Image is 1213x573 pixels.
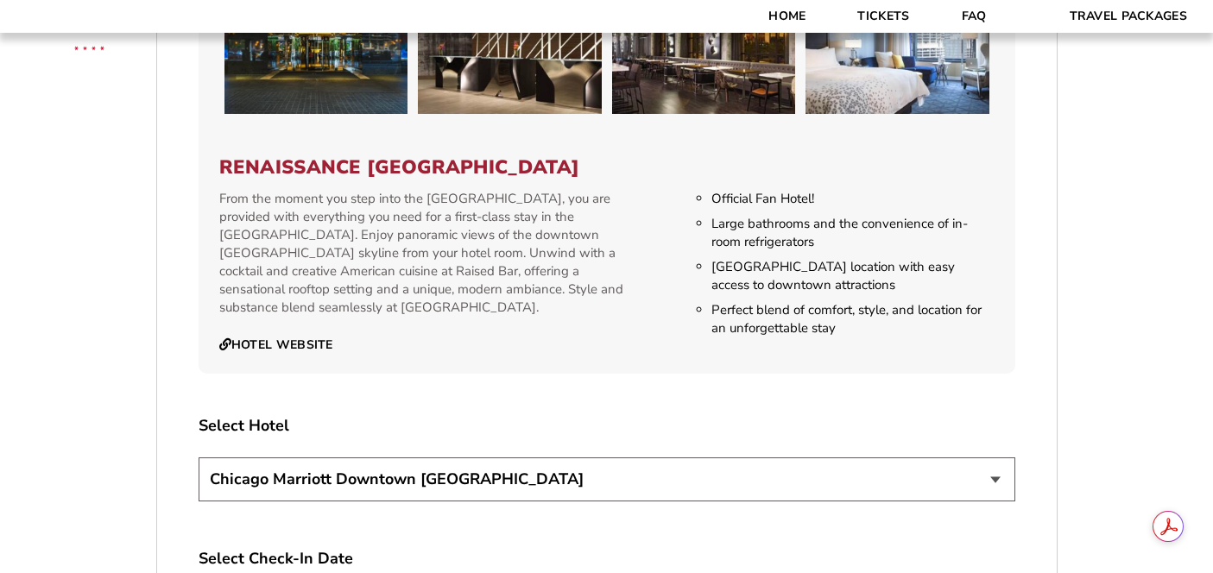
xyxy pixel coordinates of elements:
[219,190,633,317] p: From the moment you step into the [GEOGRAPHIC_DATA], you are provided with everything you need fo...
[199,548,1015,570] label: Select Check-In Date
[219,337,333,353] a: Hotel Website
[199,415,1015,437] label: Select Hotel
[52,9,127,84] img: CBS Sports Thanksgiving Classic
[711,301,994,337] li: Perfect blend of comfort, style, and location for an unforgettable stay
[219,156,995,179] h3: Renaissance [GEOGRAPHIC_DATA]
[711,258,994,294] li: [GEOGRAPHIC_DATA] location with easy access to downtown attractions
[711,215,994,251] li: Large bathrooms and the convenience of in-room refrigerators
[711,190,994,208] li: Official Fan Hotel!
